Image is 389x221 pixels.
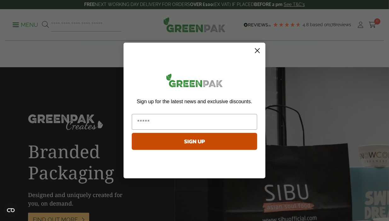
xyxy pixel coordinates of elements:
[137,99,252,104] span: Sign up for the latest news and exclusive discounts.
[132,71,257,92] img: greenpak_logo
[132,133,257,150] button: SIGN UP
[132,114,257,130] input: Email
[252,45,263,56] button: Close dialog
[3,203,18,218] button: Open CMP widget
